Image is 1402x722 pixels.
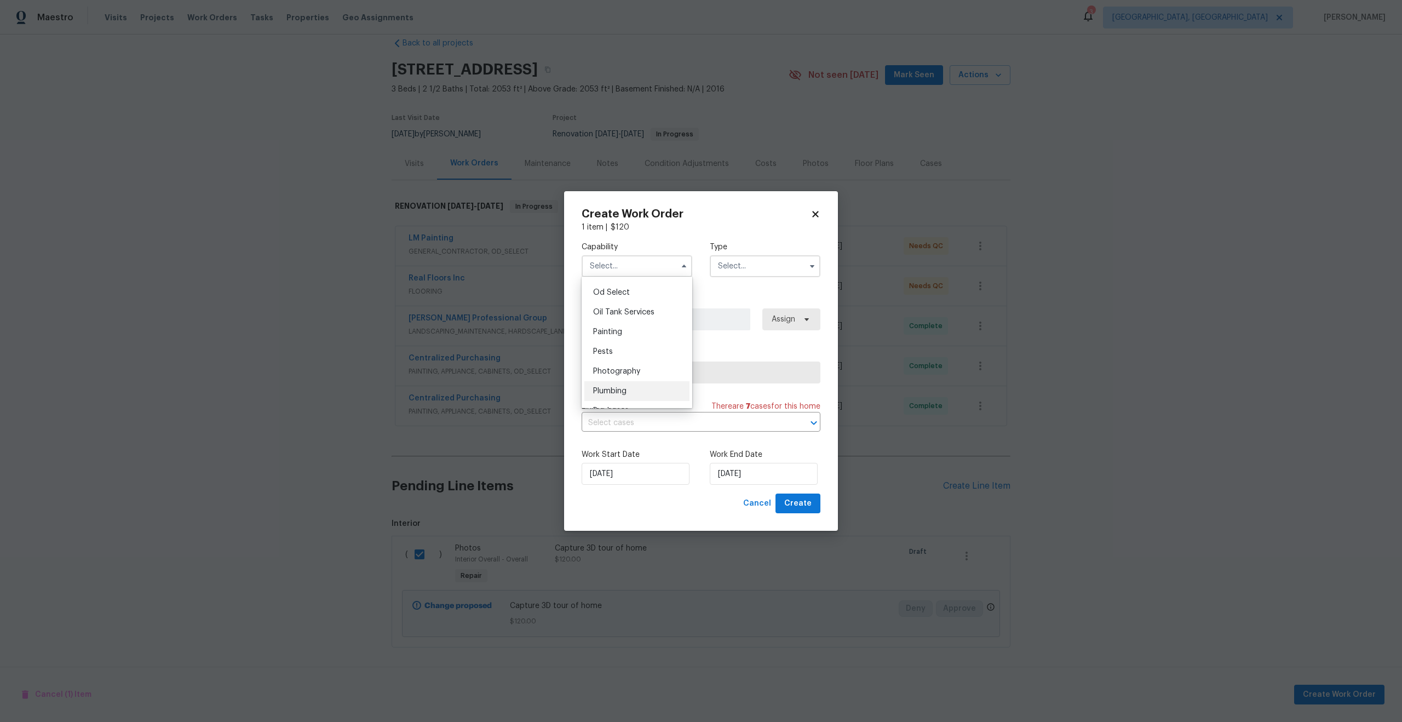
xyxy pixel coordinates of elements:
[775,494,820,514] button: Create
[710,255,820,277] input: Select...
[582,463,689,485] input: M/D/YYYY
[806,415,821,431] button: Open
[593,308,654,316] span: Oil Tank Services
[582,295,820,306] label: Work Order Manager
[593,328,622,336] span: Painting
[593,289,630,296] span: Od Select
[677,260,691,273] button: Hide options
[772,314,795,325] span: Assign
[593,348,613,356] span: Pests
[582,449,692,460] label: Work Start Date
[611,224,629,231] span: $ 120
[593,387,627,395] span: Plumbing
[743,497,771,511] span: Cancel
[746,403,750,410] span: 7
[784,497,812,511] span: Create
[710,463,818,485] input: M/D/YYYY
[593,368,640,375] span: Photography
[582,242,692,253] label: Capability
[582,255,692,277] input: Select...
[710,449,820,460] label: Work End Date
[739,494,775,514] button: Cancel
[806,260,819,273] button: Show options
[582,209,811,220] h2: Create Work Order
[711,401,820,412] span: There are case s for this home
[582,348,820,359] label: Trade Partner
[582,415,790,432] input: Select cases
[710,242,820,253] label: Type
[582,222,820,233] div: 1 item |
[593,407,609,415] span: Pool
[591,367,811,378] span: Select trade partner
